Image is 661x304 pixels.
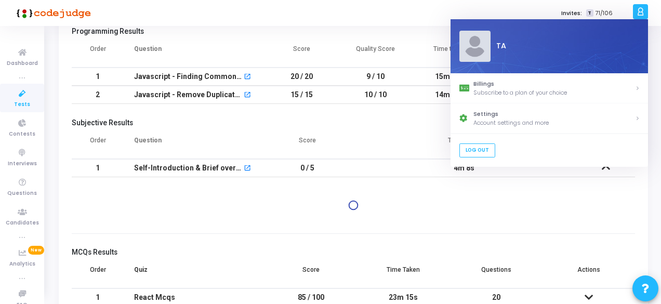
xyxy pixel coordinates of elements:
td: 2 [72,86,124,104]
div: Subscribe to a plan of your choice [473,88,635,97]
td: 14m 15s [413,86,487,104]
div: Account settings and more [473,118,635,127]
mat-icon: open_in_new [244,165,251,173]
h5: Subjective Results [72,118,635,127]
th: Quality Score [339,38,413,68]
img: logo [13,3,91,23]
mat-icon: open_in_new [244,74,251,81]
td: 20 / 20 [265,68,339,86]
th: Question [124,130,265,159]
td: 10 / 10 [339,86,413,104]
th: Score [265,259,357,288]
td: 1 [72,159,124,177]
span: New [28,246,44,255]
label: Invites: [561,9,582,18]
span: Dashboard [7,59,38,68]
td: 9 / 10 [339,68,413,86]
td: 1 [72,68,124,86]
th: Order [72,38,124,68]
td: 15m 56s [413,68,487,86]
a: Log Out [459,143,495,157]
a: BillingsSubscribe to a plan of your choice [451,73,648,103]
th: Questions [450,259,543,288]
span: Tests [14,100,30,109]
th: Score [265,38,339,68]
div: Settings [473,110,635,119]
div: Self-Introduction & Brief overview [134,160,242,177]
span: Questions [7,189,37,198]
th: Actions [543,259,635,288]
h5: MCQs Results [72,248,635,257]
mat-icon: open_in_new [244,92,251,99]
td: 4m 8s [350,159,577,177]
span: Interviews [8,160,37,168]
div: Javascript - Remove Duplicates from an Array [134,86,242,103]
a: SettingsAccount settings and more [451,103,648,134]
th: Time taken [413,38,487,68]
span: Analytics [9,260,35,269]
th: Time Taken [357,259,450,288]
th: Score [265,130,350,159]
th: Order [72,259,124,288]
div: Billings [473,80,635,88]
div: Javascript - Finding Common Elements [134,68,242,85]
span: T [586,9,593,17]
img: Profile Picture [459,31,490,62]
th: Order [72,130,124,159]
th: Question [124,38,265,68]
span: Candidates [6,219,39,228]
td: 0 / 5 [265,159,350,177]
th: Quiz [124,259,265,288]
span: 71/106 [596,9,613,18]
span: Contests [9,130,35,139]
h5: Programming Results [72,27,635,36]
div: TA [490,41,639,52]
th: Time taken [350,130,577,159]
td: 15 / 15 [265,86,339,104]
